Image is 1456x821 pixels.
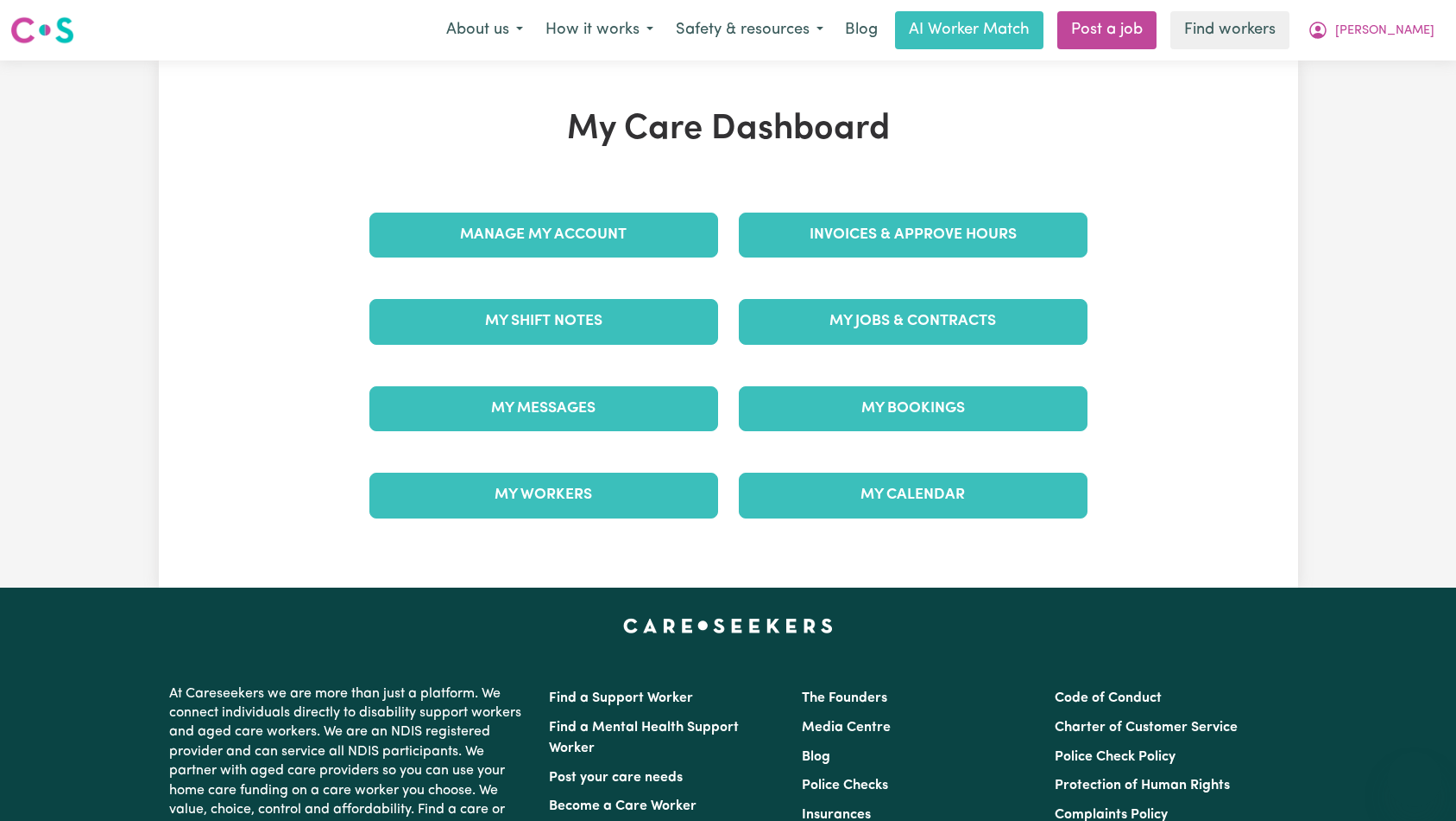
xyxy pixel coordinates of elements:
[739,473,1087,518] a: My Calendar
[369,299,718,344] a: My Shift Notes
[1055,721,1238,735] a: Charter of Customer Service
[1055,691,1162,705] a: Code of Conduct
[802,779,888,792] a: Police Checks
[10,15,74,46] img: Careseekers logo
[549,799,696,813] a: Become a Care Worker
[10,10,74,50] a: Careseekers logo
[1055,750,1176,764] a: Police Check Policy
[895,11,1043,49] a: AI Worker Match
[802,721,891,735] a: Media Centre
[1055,779,1230,792] a: Protection of Human Rights
[369,386,718,431] a: My Messages
[435,12,534,48] button: About us
[802,750,830,764] a: Blog
[534,12,665,48] button: How it works
[549,691,693,705] a: Find a Support Worker
[359,109,1098,150] h1: My Care Dashboard
[665,12,835,48] button: Safety & resources
[1296,12,1446,48] button: My Account
[1387,752,1442,807] iframe: Button to launch messaging window
[369,473,718,518] a: My Workers
[549,721,739,755] a: Find a Mental Health Support Worker
[739,299,1087,344] a: My Jobs & Contracts
[1170,11,1289,49] a: Find workers
[369,213,718,258] a: Manage My Account
[623,619,833,633] a: Careseekers home page
[1057,11,1157,49] a: Post a job
[802,691,887,705] a: The Founders
[549,771,683,785] a: Post your care needs
[739,213,1087,258] a: Invoices & Approve Hours
[835,11,888,49] a: Blog
[739,386,1087,431] a: My Bookings
[1335,22,1434,41] span: [PERSON_NAME]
